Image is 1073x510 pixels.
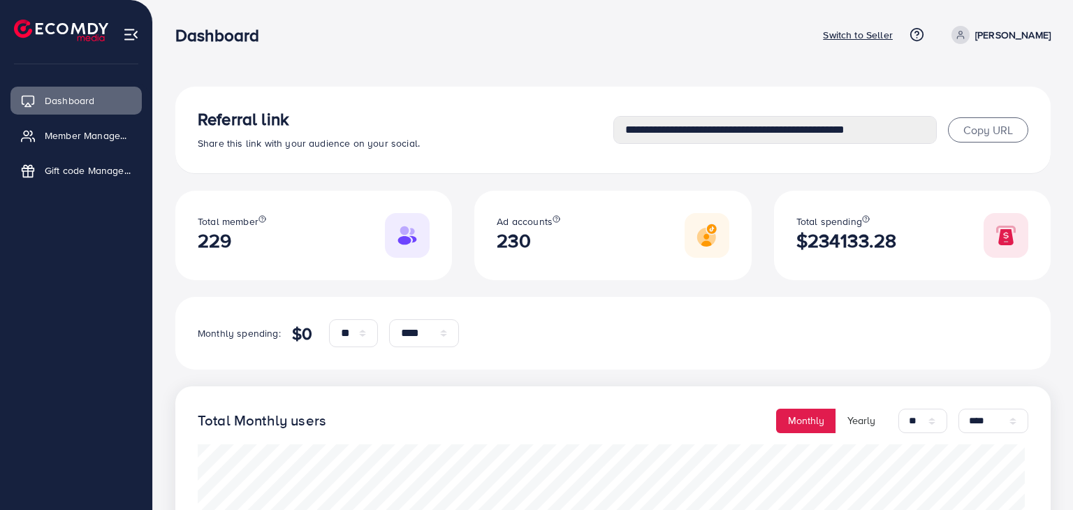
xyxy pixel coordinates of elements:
[963,122,1013,138] span: Copy URL
[10,156,142,184] a: Gift code Management
[45,163,131,177] span: Gift code Management
[946,26,1051,44] a: [PERSON_NAME]
[948,117,1028,143] button: Copy URL
[497,214,553,228] span: Ad accounts
[835,409,887,433] button: Yearly
[292,323,312,344] h4: $0
[823,27,893,43] p: Switch to Seller
[14,20,108,41] img: logo
[198,109,613,129] h3: Referral link
[10,87,142,115] a: Dashboard
[385,213,430,258] img: Responsive image
[975,27,1051,43] p: [PERSON_NAME]
[198,229,266,252] h2: 229
[10,122,142,150] a: Member Management
[175,25,270,45] h3: Dashboard
[685,213,729,258] img: Responsive image
[198,214,258,228] span: Total member
[984,213,1028,258] img: Responsive image
[198,325,281,342] p: Monthly spending:
[796,229,897,252] h2: $234133.28
[776,409,836,433] button: Monthly
[45,94,94,108] span: Dashboard
[497,229,560,252] h2: 230
[198,136,420,150] span: Share this link with your audience on your social.
[796,214,862,228] span: Total spending
[45,129,131,143] span: Member Management
[123,27,139,43] img: menu
[198,412,326,430] h4: Total Monthly users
